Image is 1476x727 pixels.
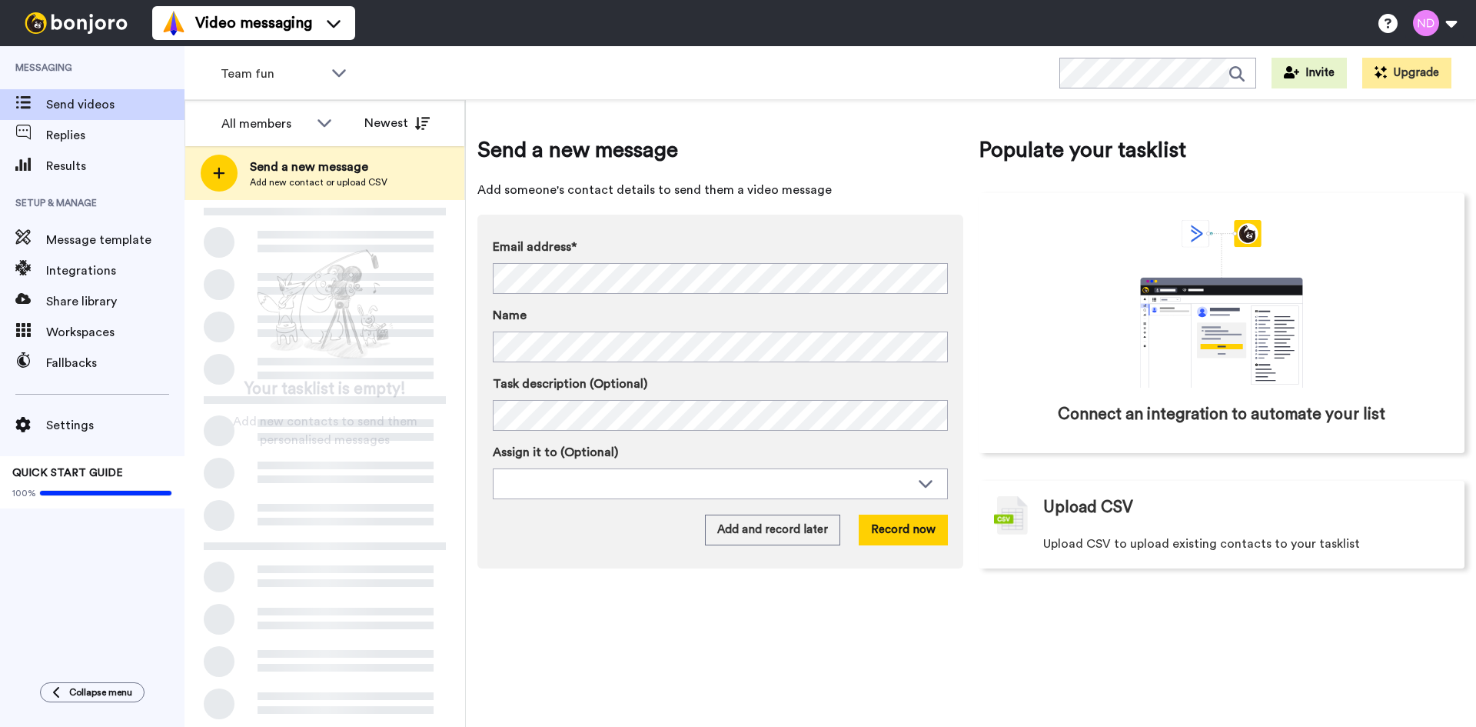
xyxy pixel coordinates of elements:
[493,238,948,256] label: Email address*
[979,135,1464,165] span: Populate your tasklist
[46,292,184,311] span: Share library
[195,12,312,34] span: Video messaging
[161,11,186,35] img: vm-color.svg
[40,682,145,702] button: Collapse menu
[250,158,387,176] span: Send a new message
[46,416,184,435] span: Settings
[221,115,309,133] div: All members
[477,135,963,165] span: Send a new message
[221,65,324,83] span: Team fun
[493,443,948,462] label: Assign it to (Optional)
[705,515,840,545] button: Add and record later
[1272,58,1347,88] button: Invite
[46,262,184,280] span: Integrations
[46,95,184,114] span: Send videos
[46,354,184,372] span: Fallbacks
[1058,403,1385,426] span: Connect an integration to automate your list
[18,12,134,34] img: bj-logo-header-white.svg
[250,176,387,188] span: Add new contact or upload CSV
[1043,496,1133,519] span: Upload CSV
[46,323,184,342] span: Workspaces
[12,487,36,499] span: 100%
[208,412,442,449] span: Add new contacts to send them personalised messages
[1362,58,1451,88] button: Upgrade
[994,496,1028,535] img: csv-grey.png
[1043,535,1360,553] span: Upload CSV to upload existing contacts to your tasklist
[248,243,402,366] img: ready-set-action.png
[46,157,184,175] span: Results
[46,126,184,145] span: Replies
[477,181,963,199] span: Add someone's contact details to send them a video message
[493,306,527,325] span: Name
[859,515,948,545] button: Record now
[353,108,441,138] button: Newest
[1106,220,1337,388] div: animation
[244,378,406,401] span: Your tasklist is empty!
[46,231,184,249] span: Message template
[12,468,123,479] span: QUICK START GUIDE
[69,686,132,699] span: Collapse menu
[493,375,948,393] label: Task description (Optional)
